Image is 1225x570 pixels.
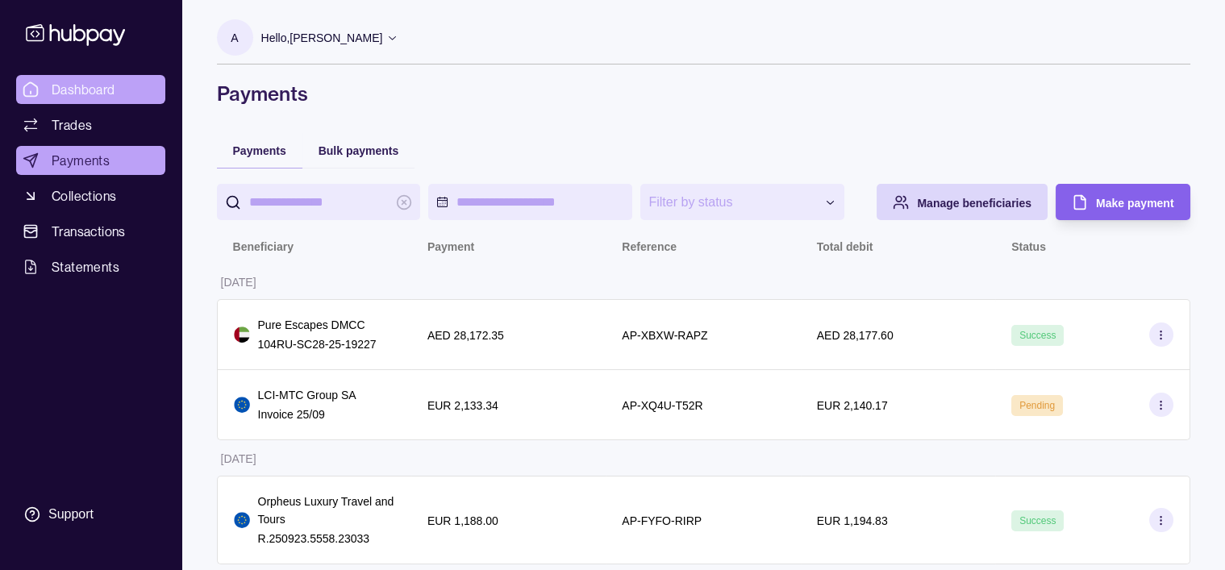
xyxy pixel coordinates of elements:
[52,115,92,135] span: Trades
[52,80,115,99] span: Dashboard
[917,197,1031,210] span: Manage beneficiaries
[233,144,286,157] span: Payments
[16,181,165,210] a: Collections
[1019,400,1055,411] span: Pending
[817,240,873,253] p: Total debit
[16,75,165,104] a: Dashboard
[258,530,395,547] p: R.250923.5558.23033
[16,110,165,139] a: Trades
[258,335,377,353] p: 104RU-SC28-25-19227
[622,329,707,342] p: AP-XBXW-RAPZ
[234,512,250,528] img: eu
[622,240,677,253] p: Reference
[52,257,119,277] span: Statements
[258,316,377,334] p: Pure Escapes DMCC
[52,186,116,206] span: Collections
[16,217,165,246] a: Transactions
[258,406,356,423] p: Invoice 25/09
[234,327,250,343] img: ae
[319,144,399,157] span: Bulk payments
[1096,197,1173,210] span: Make payment
[221,276,256,289] p: [DATE]
[877,184,1048,220] button: Manage beneficiaries
[817,399,888,412] p: EUR 2,140.17
[258,386,356,404] p: LCI-MTC Group SA
[622,514,702,527] p: AP-FYFO-RIRP
[1019,515,1056,526] span: Success
[427,514,498,527] p: EUR 1,188.00
[427,329,504,342] p: AED 28,172.35
[817,514,888,527] p: EUR 1,194.83
[52,222,126,241] span: Transactions
[16,252,165,281] a: Statements
[1056,184,1190,220] button: Make payment
[427,240,474,253] p: Payment
[16,497,165,531] a: Support
[427,399,498,412] p: EUR 2,133.34
[622,399,702,412] p: AP-XQ4U-T52R
[234,397,250,413] img: eu
[1019,330,1056,341] span: Success
[233,240,294,253] p: Beneficiary
[221,452,256,465] p: [DATE]
[1011,240,1046,253] p: Status
[231,29,238,47] p: A
[261,29,383,47] p: Hello, [PERSON_NAME]
[52,151,110,170] span: Payments
[217,81,1190,106] h1: Payments
[249,184,389,220] input: search
[16,146,165,175] a: Payments
[48,506,94,523] div: Support
[817,329,894,342] p: AED 28,177.60
[258,493,395,528] p: Orpheus Luxury Travel and Tours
